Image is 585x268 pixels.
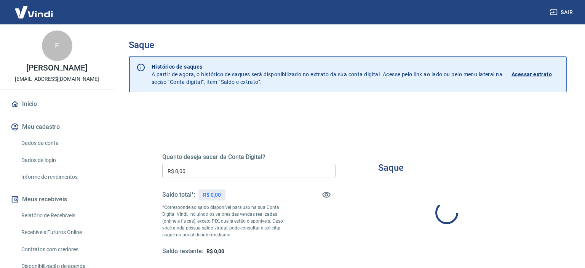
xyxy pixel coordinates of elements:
a: Dados de login [18,152,105,168]
h5: Quanto deseja sacar da Conta Digital? [162,153,336,161]
a: Acessar extrato [511,63,560,86]
p: [PERSON_NAME] [26,64,87,72]
a: Informe de rendimentos [18,169,105,185]
p: [EMAIL_ADDRESS][DOMAIN_NAME] [15,75,99,83]
p: *Corresponde ao saldo disponível para uso na sua Conta Digital Vindi. Incluindo os valores das ve... [162,204,292,238]
button: Meu cadastro [9,119,105,135]
a: Início [9,96,105,112]
p: R$ 0,00 [203,191,221,199]
h3: Saque [378,162,404,173]
button: Sair [548,5,576,19]
button: Meus recebíveis [9,191,105,208]
a: Contratos com credores [18,242,105,257]
h3: Saque [129,40,567,50]
div: F [42,30,72,61]
span: R$ 0,00 [206,248,224,254]
p: Histórico de saques [152,63,502,71]
a: Dados da conta [18,135,105,151]
p: Acessar extrato [511,71,552,78]
img: Vindi [9,0,59,24]
h5: Saldo total*: [162,191,195,199]
a: Relatório de Recebíveis [18,208,105,223]
h5: Saldo restante: [162,247,203,255]
a: Recebíveis Futuros Online [18,225,105,240]
p: A partir de agora, o histórico de saques será disponibilizado no extrato da sua conta digital. Ac... [152,63,502,86]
